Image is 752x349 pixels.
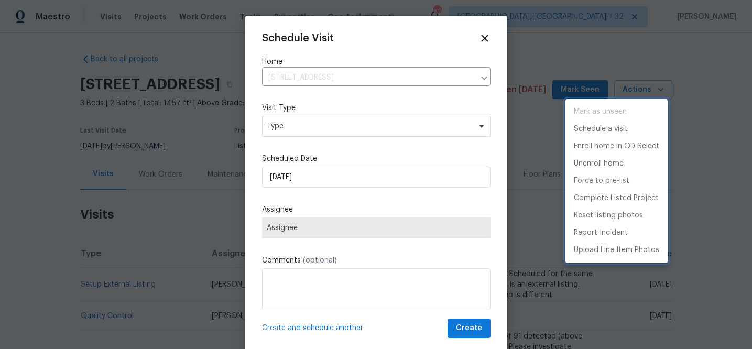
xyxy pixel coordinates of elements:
[574,245,659,256] p: Upload Line Item Photos
[574,158,624,169] p: Unenroll home
[574,193,659,204] p: Complete Listed Project
[574,141,659,152] p: Enroll home in OD Select
[574,227,628,238] p: Report Incident
[574,176,629,187] p: Force to pre-list
[574,210,643,221] p: Reset listing photos
[574,124,628,135] p: Schedule a visit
